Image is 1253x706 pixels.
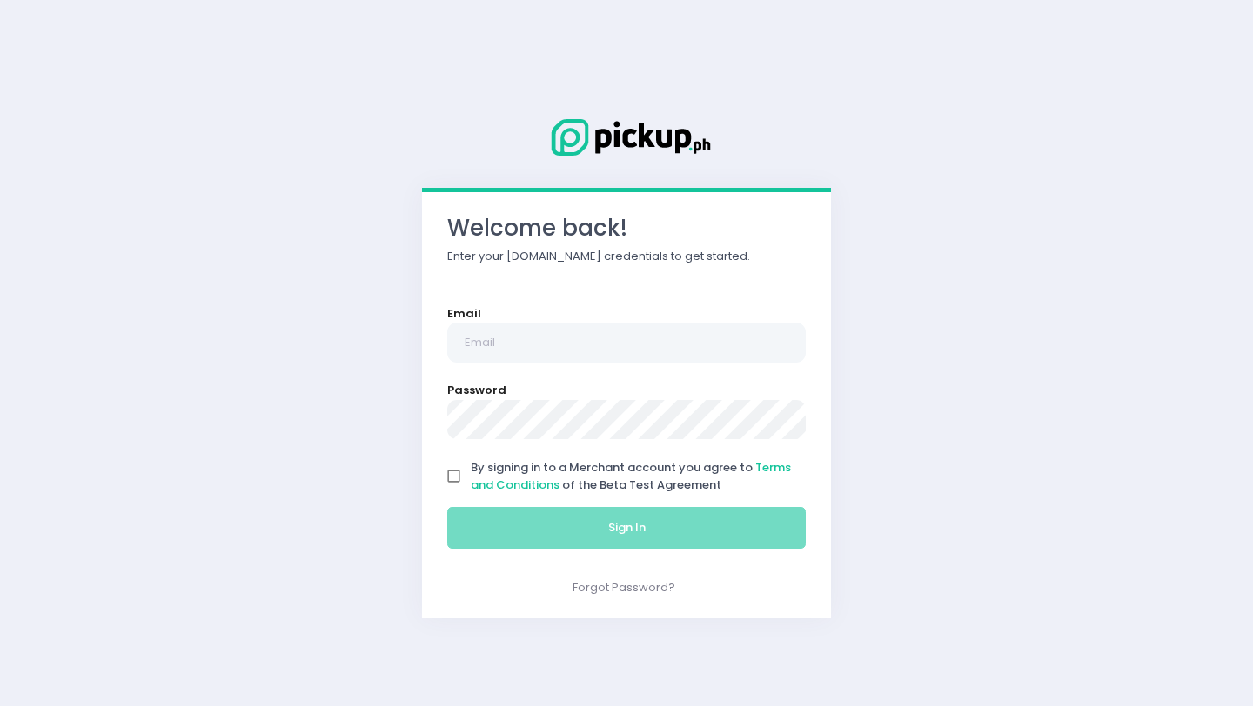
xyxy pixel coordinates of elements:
[573,579,675,596] a: Forgot Password?
[471,459,791,493] a: Terms and Conditions
[447,323,806,363] input: Email
[447,215,806,242] h3: Welcome back!
[539,116,714,159] img: Logo
[447,382,506,399] label: Password
[447,507,806,549] button: Sign In
[471,459,791,493] span: By signing in to a Merchant account you agree to of the Beta Test Agreement
[608,519,646,536] span: Sign In
[447,305,481,323] label: Email
[447,248,806,265] p: Enter your [DOMAIN_NAME] credentials to get started.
